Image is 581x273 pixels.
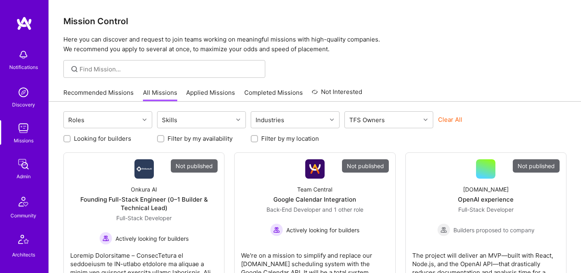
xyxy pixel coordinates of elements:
[70,195,218,212] div: Founding Full-Stack Engineer (0–1 Builder & Technical Lead)
[437,223,450,236] img: Builders proposed to company
[305,159,325,179] img: Company Logo
[63,88,134,102] a: Recommended Missions
[74,134,131,143] label: Looking for builders
[14,136,34,145] div: Missions
[270,223,283,236] img: Actively looking for builders
[15,84,31,100] img: discovery
[70,65,79,74] i: icon SearchGrey
[463,185,509,194] div: [DOMAIN_NAME]
[80,65,259,73] input: Find Mission...
[134,159,154,179] img: Company Logo
[171,159,218,173] div: Not published
[116,215,172,221] span: Full-Stack Developer
[438,115,462,124] button: Clear All
[453,226,535,234] span: Builders proposed to company
[143,118,147,122] i: icon Chevron
[15,47,31,63] img: bell
[131,185,157,194] div: Onkura AI
[15,156,31,172] img: admin teamwork
[14,231,33,250] img: Architects
[12,250,35,259] div: Architects
[17,172,31,181] div: Admin
[9,63,38,71] div: Notifications
[15,120,31,136] img: teamwork
[66,114,86,126] div: Roles
[312,87,362,102] a: Not Interested
[458,206,514,213] span: Full-Stack Developer
[273,195,356,204] div: Google Calendar Integration
[330,118,334,122] i: icon Chevron
[286,226,359,234] span: Actively looking for builders
[186,88,235,102] a: Applied Missions
[10,211,36,220] div: Community
[458,195,514,204] div: OpenAI experience
[16,16,32,31] img: logo
[63,35,566,54] p: Here you can discover and request to join teams working on meaningful missions with high-quality ...
[115,234,189,243] span: Actively looking for builders
[244,88,303,102] a: Completed Missions
[261,134,319,143] label: Filter by my location
[236,118,240,122] i: icon Chevron
[266,206,321,213] span: Back-End Developer
[14,192,33,211] img: Community
[99,232,112,245] img: Actively looking for builders
[63,16,566,26] h3: Mission Control
[12,100,35,109] div: Discovery
[160,114,179,126] div: Skills
[168,134,233,143] label: Filter by my availability
[342,159,389,173] div: Not published
[322,206,363,213] span: and 1 other role
[254,114,286,126] div: Industries
[513,159,560,173] div: Not published
[347,114,387,126] div: TFS Owners
[424,118,428,122] i: icon Chevron
[143,88,177,102] a: All Missions
[297,185,332,194] div: Team Central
